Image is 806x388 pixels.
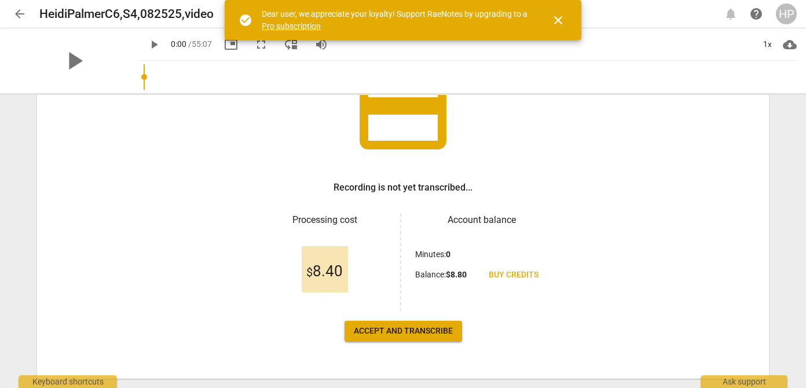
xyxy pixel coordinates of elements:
span: close [551,13,565,27]
h2: HeidiPalmerC6,S4,082525,video [39,7,214,21]
a: Help [746,3,767,24]
h3: Account balance [415,213,548,227]
span: move_down [284,38,298,52]
a: Buy credits [479,265,548,285]
button: View player as separate pane [281,34,302,55]
span: play_arrow [59,46,89,76]
button: HP [776,3,797,24]
span: play_arrow [147,38,161,52]
a: Pro subscription [262,21,321,31]
div: 1x [756,35,778,54]
p: Balance : [415,269,467,281]
span: check_circle [239,13,252,27]
button: Close [544,6,572,34]
div: Ask support [701,375,787,388]
span: 8.40 [306,263,343,280]
span: Buy credits [489,269,538,281]
h3: Recording is not yet transcribed... [334,181,472,195]
span: 0:00 [171,39,186,49]
p: Minutes : [415,248,450,261]
button: Fullscreen [251,34,272,55]
b: 0 [446,250,450,259]
button: Play [144,34,164,55]
button: Picture in picture [221,34,241,55]
div: Keyboard shortcuts [19,375,117,388]
div: Dear user, we appreciate your loyalty! Support RaeNotes by upgrading to a [262,8,530,32]
span: volume_up [314,38,328,52]
span: cloud_download [783,38,797,52]
span: credit_card [351,63,455,167]
b: $ 8.80 [446,270,467,279]
span: help [749,7,763,21]
span: picture_in_picture [224,38,238,52]
span: arrow_back [13,7,27,21]
span: Accept and transcribe [354,325,453,337]
h3: Processing cost [258,213,391,227]
button: Volume [311,34,332,55]
button: Accept and transcribe [345,321,462,342]
span: / 55:07 [188,39,212,49]
span: fullscreen [254,38,268,52]
span: $ [306,265,313,279]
